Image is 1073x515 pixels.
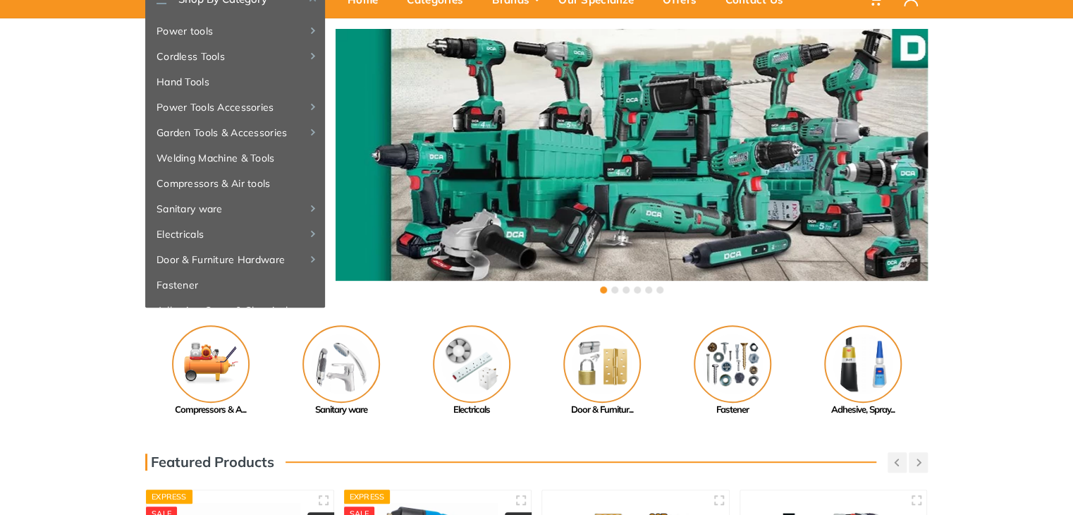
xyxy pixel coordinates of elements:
a: Door & Furnitur... [536,325,667,417]
img: Royal - Sanitary ware [302,325,380,403]
a: Compressors & A... [145,325,276,417]
div: Electricals [406,403,536,417]
div: Door & Furnitur... [536,403,667,417]
h3: Featured Products [145,454,274,471]
a: Power Tools Accessories [145,95,325,120]
a: Compressors & Air tools [145,171,325,196]
a: Hand Tools [145,69,325,95]
div: Fastener [667,403,797,417]
a: Electricals [406,325,536,417]
a: Cordless Tools [145,44,325,69]
a: Sanitary ware [145,196,325,222]
img: Royal - Fastener [694,325,771,403]
div: Express [344,490,391,504]
a: Garden Tools & Accessories [145,120,325,145]
a: Adhesive, Spray... [797,325,928,417]
a: Welding Machine & Tools [145,145,325,171]
img: Royal - Electricals [433,325,510,403]
img: Royal - Door & Furniture Hardware [563,325,641,403]
a: Sanitary ware [276,325,406,417]
div: Adhesive, Spray... [797,403,928,417]
a: Fastener [667,325,797,417]
img: Royal - Adhesive, Spray & Chemical [824,325,902,403]
img: Royal - Compressors & Air tools [172,325,250,403]
div: Sanitary ware [276,403,406,417]
a: Fastener [145,272,325,298]
a: Door & Furniture Hardware [145,247,325,272]
a: Adhesive, Spray & Chemical [145,298,325,323]
a: Electricals [145,222,325,247]
div: Compressors & A... [145,403,276,417]
a: Power tools [145,18,325,44]
div: Express [146,490,192,504]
